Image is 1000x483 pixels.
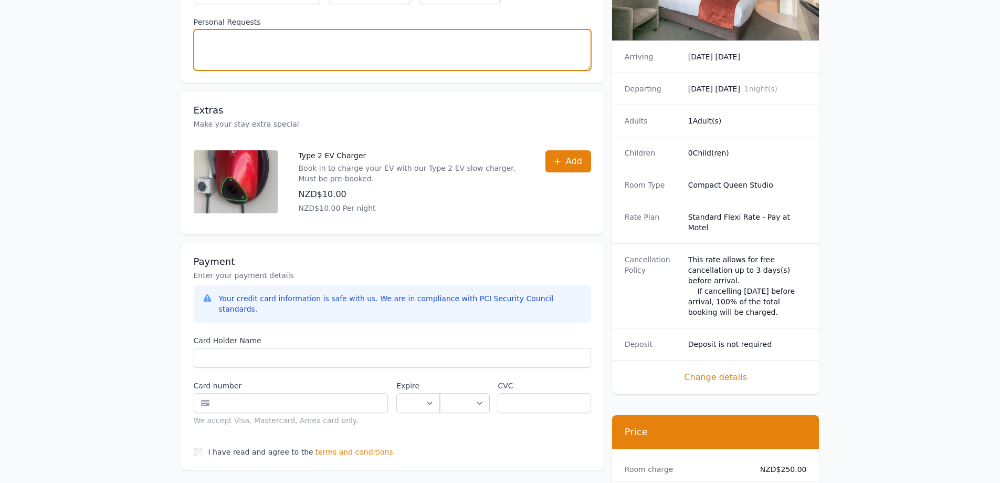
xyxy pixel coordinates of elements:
span: terms and conditions [315,447,393,457]
dd: Standard Flexi Rate - Pay at Motel [688,212,807,233]
label: Card number [194,381,388,391]
dd: Compact Queen Studio [688,180,807,190]
dt: Cancellation Policy [625,254,680,317]
p: NZD$10.00 Per night [299,203,524,213]
p: NZD$10.00 [299,188,524,201]
dd: 1 Adult(s) [688,116,807,126]
span: Add [566,155,582,168]
dd: 0 Child(ren) [688,148,807,158]
dd: [DATE] [DATE] [688,84,807,94]
h3: Payment [194,255,591,268]
img: Type 2 EV Charger [194,150,278,213]
dt: Children [625,148,680,158]
dt: Deposit [625,339,680,350]
p: Make your stay extra special [194,119,591,129]
p: Enter your payment details [194,270,591,281]
dt: Room Type [625,180,680,190]
span: 1 night(s) [744,85,777,93]
dd: [DATE] [DATE] [688,52,807,62]
label: Personal Requests [194,17,591,27]
div: Your credit card information is safe with us. We are in compliance with PCI Security Council stan... [219,293,583,314]
dt: Adults [625,116,680,126]
p: Book in to charge your EV with our Type 2 EV slow charger. Must be pre-booked. [299,163,524,184]
dd: Deposit is not required [688,339,807,350]
div: This rate allows for free cancellation up to 3 days(s) before arrival. If cancelling [DATE] befor... [688,254,807,317]
p: Type 2 EV Charger [299,150,524,161]
label: . [440,381,489,391]
dt: Rate Plan [625,212,680,233]
h3: Price [625,426,807,438]
dt: Room charge [625,464,743,475]
dd: NZD$250.00 [752,464,807,475]
dt: Arriving [625,52,680,62]
label: I have read and agree to the [208,448,313,456]
h3: Extras [194,104,591,117]
label: Card Holder Name [194,335,591,346]
label: CVC [498,381,591,391]
button: Add [545,150,591,172]
dt: Departing [625,84,680,94]
span: Change details [625,371,807,384]
label: Expire [396,381,440,391]
div: We accept Visa, Mastercard, Amex card only. [194,415,388,426]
